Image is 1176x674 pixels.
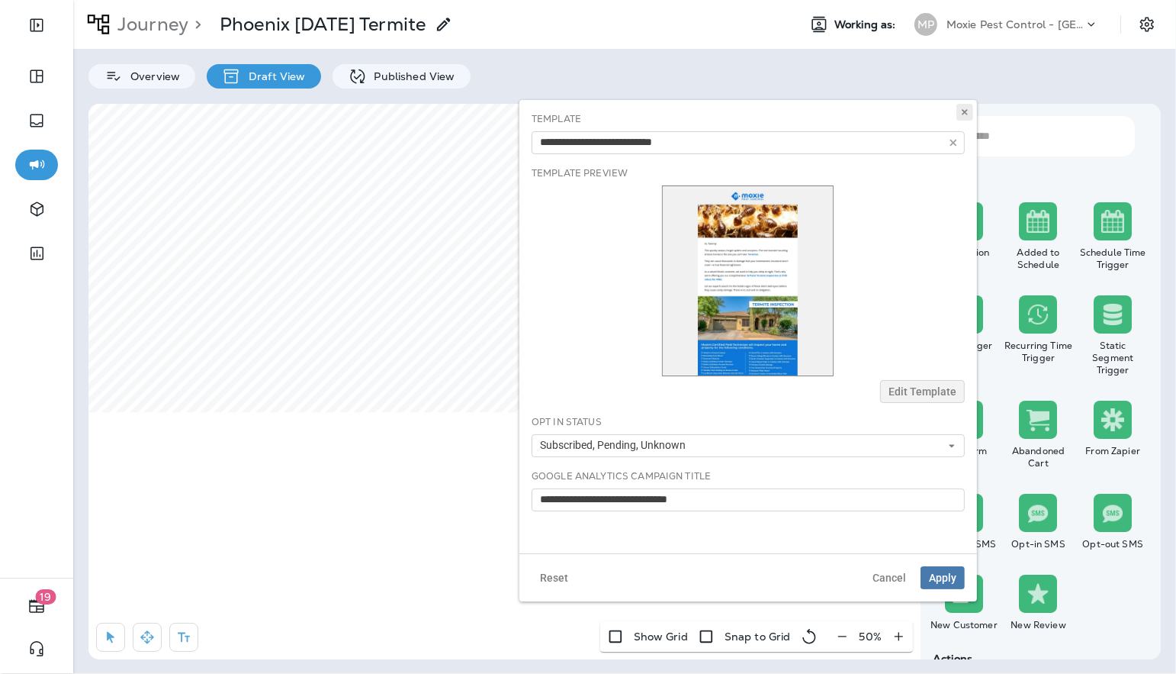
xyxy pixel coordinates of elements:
p: Snap to Grid [725,630,791,643]
label: Template [532,113,581,125]
label: Google Analytics Campaign Title [532,470,711,482]
button: Cancel [864,566,914,589]
div: Phoenix September 2025 Termite [220,13,426,36]
p: Overview [123,70,180,82]
div: Opt-in SMS [1004,538,1073,550]
p: Show Grid [634,630,688,643]
div: From Zapier [1078,445,1147,457]
div: Actions [927,653,1150,665]
div: New Customer [930,619,998,631]
span: Apply [929,572,956,583]
div: Static Segment Trigger [1078,340,1147,376]
img: thumbnail for template [662,185,834,376]
span: Subscribed, Pending, Unknown [540,439,692,452]
p: Draft View [241,70,305,82]
span: 19 [36,589,56,605]
label: Opt In Status [532,416,602,428]
button: Expand Sidebar [15,10,58,40]
p: 50 % [860,630,882,643]
p: Phoenix [DATE] Termite [220,13,426,36]
div: MP [914,13,937,36]
p: Moxie Pest Control - [GEOGRAPHIC_DATA] [946,18,1084,31]
button: Subscribed, Pending, Unknown [532,434,965,457]
button: Apply [921,566,965,589]
div: Added to Schedule [1004,247,1073,271]
span: Edit Template [888,386,956,397]
p: Journey [111,13,188,36]
div: New Review [1004,619,1073,631]
div: Schedule Time Trigger [1078,247,1147,271]
button: Edit Template [880,380,965,403]
button: 19 [15,591,58,621]
button: Reset [532,566,577,589]
span: Cancel [872,572,906,583]
div: Abandoned Cart [1004,445,1073,469]
label: Template Preview [532,167,628,179]
span: Working as: [834,18,899,31]
div: Triggers [927,175,1150,187]
button: Settings [1133,11,1161,38]
p: Published View [367,70,455,82]
p: > [188,13,201,36]
span: Reset [540,572,568,583]
div: Opt-out SMS [1078,538,1147,550]
div: Recurring Time Trigger [1004,340,1073,364]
